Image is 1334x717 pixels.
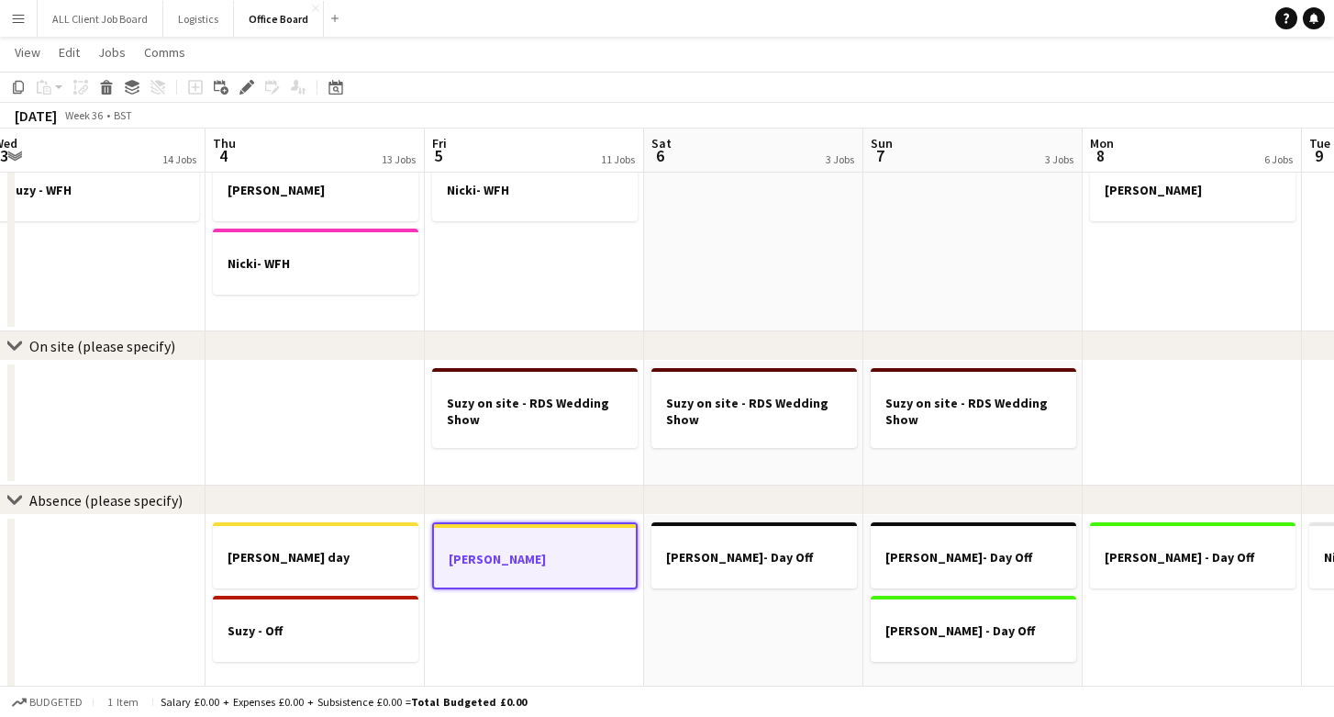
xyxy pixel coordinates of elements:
app-job-card: Suzy on site - RDS Wedding Show [871,368,1076,448]
h3: Suzy on site - RDS Wedding Show [871,395,1076,428]
app-job-card: [PERSON_NAME] [1090,155,1295,221]
button: Logistics [163,1,234,37]
app-job-card: Suzy on site - RDS Wedding Show [651,368,857,448]
h3: [PERSON_NAME] [434,551,636,567]
h3: [PERSON_NAME] - Day Off [871,622,1076,639]
div: 11 Jobs [601,152,635,166]
span: Sat [651,135,672,151]
h3: Nicki- WFH [432,182,638,198]
h3: [PERSON_NAME] [1090,182,1295,198]
span: Budgeted [29,696,83,709]
div: Absence (please specify) [29,491,183,510]
span: Fri [432,135,447,151]
button: Budgeted [9,692,85,712]
div: On site (please specify) [29,337,175,355]
a: Comms [137,40,193,64]
div: 6 Jobs [1264,152,1293,166]
button: ALL Client Job Board [38,1,163,37]
app-job-card: [PERSON_NAME]- Day Off [651,522,857,588]
span: 5 [429,145,447,166]
span: Total Budgeted £0.00 [411,695,527,709]
h3: Suzy on site - RDS Wedding Show [432,395,638,428]
span: Sun [871,135,893,151]
div: [DATE] [15,106,57,125]
span: 1 item [101,695,145,709]
h3: [PERSON_NAME]- Day Off [651,549,857,566]
span: 9 [1306,145,1330,166]
app-job-card: [PERSON_NAME] - Day Off [871,596,1076,662]
span: Thu [213,135,236,151]
h3: [PERSON_NAME]- Day Off [871,549,1076,566]
a: Edit [51,40,87,64]
app-job-card: [PERSON_NAME] [432,522,638,589]
a: Jobs [91,40,133,64]
span: Comms [144,44,185,61]
span: 8 [1087,145,1114,166]
div: 3 Jobs [826,152,854,166]
app-job-card: [PERSON_NAME]- Day Off [871,522,1076,588]
button: Office Board [234,1,324,37]
div: Salary £0.00 + Expenses £0.00 + Subsistence £0.00 = [161,695,527,709]
h3: Suzy - Off [213,622,418,639]
span: 6 [649,145,672,166]
app-job-card: [PERSON_NAME] - Day Off [1090,522,1295,588]
span: Week 36 [61,108,106,122]
div: 14 Jobs [162,152,196,166]
span: 7 [868,145,893,166]
app-job-card: [PERSON_NAME] day [213,522,418,588]
a: View [7,40,48,64]
span: Jobs [98,44,126,61]
h3: Nicki- WFH [213,255,418,272]
span: Mon [1090,135,1114,151]
div: 13 Jobs [382,152,416,166]
div: BST [114,108,132,122]
app-job-card: Nicki- WFH [432,155,638,221]
h3: [PERSON_NAME] - Day Off [1090,549,1295,566]
h3: [PERSON_NAME] [213,182,418,198]
app-job-card: [PERSON_NAME] [213,155,418,221]
h3: [PERSON_NAME] day [213,549,418,566]
span: View [15,44,40,61]
span: Tue [1309,135,1330,151]
div: 3 Jobs [1045,152,1073,166]
app-job-card: Suzy - Off [213,596,418,662]
span: Edit [59,44,80,61]
app-job-card: Suzy on site - RDS Wedding Show [432,368,638,448]
span: 4 [210,145,236,166]
app-job-card: Nicki- WFH [213,229,418,295]
h3: Suzy on site - RDS Wedding Show [651,395,857,428]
